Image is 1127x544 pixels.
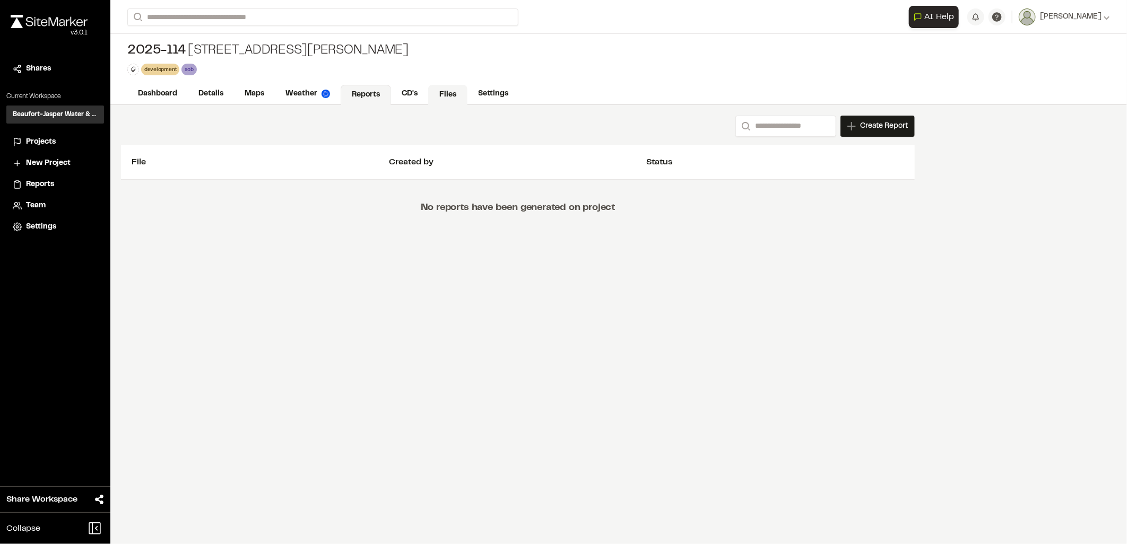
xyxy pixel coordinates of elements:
[421,180,615,236] p: No reports have been generated on project
[1040,11,1102,23] span: [PERSON_NAME]
[13,136,98,148] a: Projects
[924,11,954,23] span: AI Help
[127,42,409,59] div: [STREET_ADDRESS][PERSON_NAME]
[132,156,389,169] div: File
[647,156,904,169] div: Status
[341,85,391,105] a: Reports
[6,522,40,535] span: Collapse
[389,156,646,169] div: Created by
[127,84,188,104] a: Dashboard
[234,84,275,104] a: Maps
[26,157,71,169] span: New Project
[6,92,104,101] p: Current Workspace
[188,84,234,104] a: Details
[1019,8,1036,25] img: User
[127,64,139,75] button: Edit Tags
[141,64,179,75] div: development
[13,63,98,75] a: Shares
[735,116,755,137] button: Search
[1019,8,1110,25] button: [PERSON_NAME]
[6,493,77,506] span: Share Workspace
[127,8,146,26] button: Search
[181,64,196,75] div: sob
[322,90,330,98] img: precipai.png
[860,120,908,132] span: Create Report
[127,42,186,59] span: 2025-114
[13,179,98,190] a: Reports
[428,85,467,105] a: Files
[26,221,56,233] span: Settings
[467,84,519,104] a: Settings
[11,15,88,28] img: rebrand.png
[275,84,341,104] a: Weather
[13,221,98,233] a: Settings
[13,157,98,169] a: New Project
[909,6,959,28] button: Open AI Assistant
[26,179,54,190] span: Reports
[26,63,51,75] span: Shares
[13,110,98,119] h3: Beaufort-Jasper Water & Sewer Authority
[391,84,428,104] a: CD's
[26,200,46,212] span: Team
[13,200,98,212] a: Team
[11,28,88,38] div: Oh geez...please don't...
[909,6,963,28] div: Open AI Assistant
[26,136,56,148] span: Projects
